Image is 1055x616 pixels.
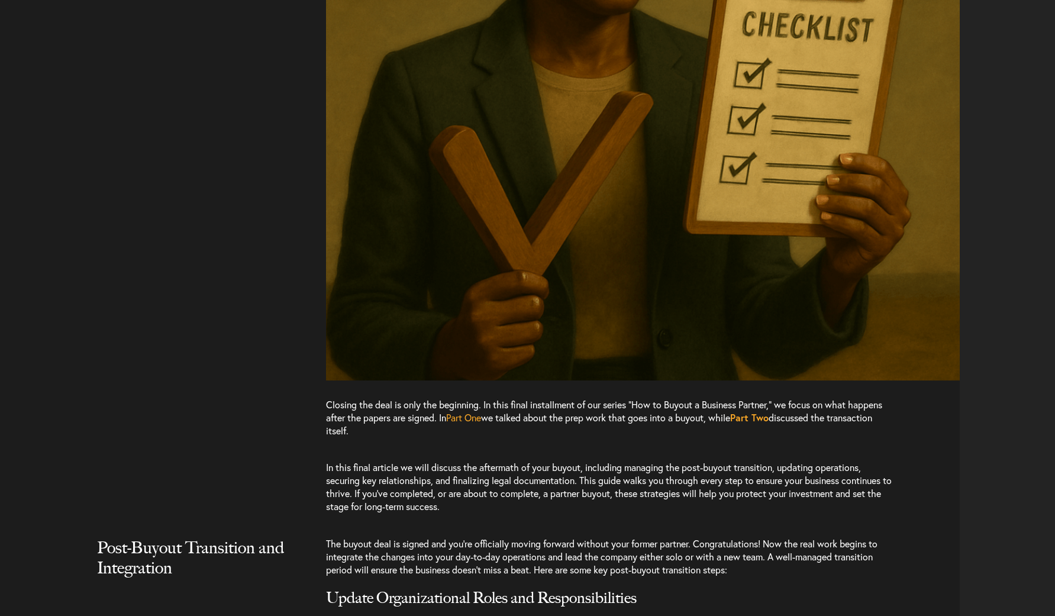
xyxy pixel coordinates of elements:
span: The buyout deal is signed and you’re officially moving forward without your former partner. Congr... [326,537,877,576]
a: Part One [446,411,481,424]
a: Part Two [730,411,769,424]
span: we talked about the prep work that goes into a buyout, while discussed the transaction itself. [326,411,872,437]
span: In this final article we will discuss the aftermath of your buyout, including managing the post-b... [326,461,892,512]
h2: Post-Buyout Transition and Integration [97,537,295,601]
span: Closing the deal is only the beginning. In this final installment of our series “How to Buyout a ... [326,398,882,424]
span: Update Organizational Roles and Responsibilities [326,588,637,607]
